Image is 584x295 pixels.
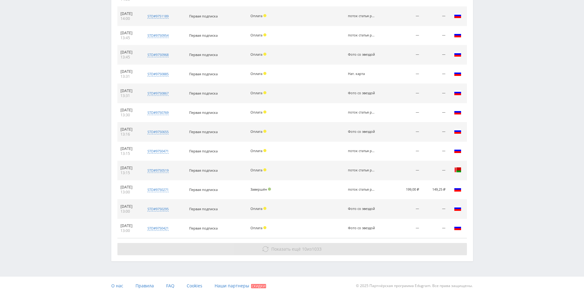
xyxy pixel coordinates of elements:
[422,65,448,84] td: —
[187,283,202,289] span: Cookies
[348,207,376,211] div: Фото со звездой
[454,70,461,77] img: rus.png
[250,206,262,211] span: Оплата
[120,113,139,118] div: 13:30
[120,55,139,60] div: 13:45
[120,35,139,40] div: 13:45
[120,166,139,170] div: [DATE]
[454,147,461,154] img: rus.png
[271,246,322,252] span: из
[263,91,266,94] span: Холд
[295,277,473,295] div: © 2025 Партнёрская программа Edugram. Все права защищены.
[147,14,169,19] div: std#9751189
[250,187,267,192] span: Завершён
[263,226,266,229] span: Холд
[111,283,123,289] span: О нас
[348,168,376,172] div: поток статья рерайт
[263,14,266,17] span: Холд
[189,91,218,95] span: Первая подписка
[120,50,139,55] div: [DATE]
[189,207,218,211] span: Первая подписка
[348,33,376,37] div: поток статья рерайт
[422,142,448,161] td: —
[189,129,218,134] span: Первая подписка
[348,149,376,153] div: поток статья рерайт
[147,33,169,38] div: std#9750954
[391,161,422,180] td: —
[120,108,139,113] div: [DATE]
[250,91,262,95] span: Оплата
[120,69,139,74] div: [DATE]
[422,26,448,45] td: —
[215,283,249,289] span: Наши партнеры
[136,283,154,289] span: Правила
[348,130,376,134] div: Фото со звездой
[454,50,461,58] img: rus.png
[454,224,461,231] img: rus.png
[120,31,139,35] div: [DATE]
[454,128,461,135] img: rus.png
[120,127,139,132] div: [DATE]
[120,93,139,98] div: 13:31
[120,146,139,151] div: [DATE]
[391,103,422,122] td: —
[120,209,139,214] div: 13:00
[120,151,139,156] div: 13:15
[263,168,266,171] span: Холд
[348,14,376,18] div: поток статья рерайт
[348,226,376,230] div: Фото со звездой
[120,223,139,228] div: [DATE]
[422,7,448,26] td: —
[250,110,262,114] span: Оплата
[263,149,266,152] span: Холд
[120,132,139,137] div: 13:16
[147,129,169,134] div: std#9750655
[391,26,422,45] td: —
[263,53,266,56] span: Холд
[391,200,422,219] td: —
[189,72,218,76] span: Первая подписка
[348,53,376,57] div: Фото со звездой
[120,185,139,190] div: [DATE]
[120,170,139,175] div: 13:15
[120,11,139,16] div: [DATE]
[120,190,139,195] div: 13:00
[250,13,262,18] span: Оплата
[422,161,448,180] td: —
[189,110,218,115] span: Первая подписка
[422,45,448,65] td: —
[348,91,376,95] div: Фото со звездой
[263,72,266,75] span: Холд
[391,219,422,238] td: —
[147,226,169,231] div: std#9750421
[147,149,169,154] div: std#9750471
[422,84,448,103] td: —
[189,14,218,18] span: Первая подписка
[422,219,448,238] td: —
[120,16,139,21] div: 14:00
[250,71,262,76] span: Оплата
[268,188,271,191] span: Подтвержден
[391,7,422,26] td: —
[263,207,266,210] span: Холд
[250,52,262,57] span: Оплата
[166,277,174,295] a: FAQ
[147,187,169,192] div: std#9750271
[454,31,461,39] img: rus.png
[391,142,422,161] td: —
[454,108,461,116] img: rus.png
[263,33,266,36] span: Холд
[454,166,461,174] img: blr.png
[391,180,422,200] td: 199,00 ₽
[422,103,448,122] td: —
[120,204,139,209] div: [DATE]
[454,205,461,212] img: rus.png
[250,148,262,153] span: Оплата
[302,246,307,252] span: 10
[111,277,123,295] a: О нас
[250,226,262,230] span: Оплата
[312,246,322,252] span: 1033
[147,168,169,173] div: std#9750519
[189,226,218,230] span: Первая подписка
[147,110,169,115] div: std#9750769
